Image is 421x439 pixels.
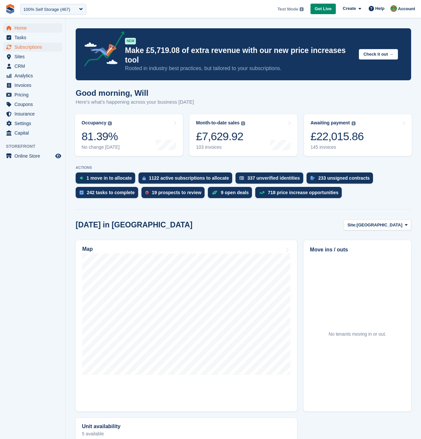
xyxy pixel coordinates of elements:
[149,175,229,181] div: 1122 active subscriptions to allocate
[75,114,183,156] a: Occupancy 81.39% No change [DATE]
[5,4,15,14] img: stora-icon-8386f47178a22dfd0bd8f6a31ec36ba5ce8667c1dd55bd0f319d3a0aa187defe.svg
[3,109,62,118] a: menu
[87,190,135,195] div: 242 tasks to complete
[79,31,125,69] img: price-adjustments-announcement-icon-8257ccfd72463d97f412b2fc003d46551f7dbcb40ab6d574587a9cd5c0d94...
[14,62,54,71] span: CRM
[82,120,106,126] div: Occupancy
[76,166,411,170] p: ACTIONS
[3,100,62,109] a: menu
[3,71,62,80] a: menu
[344,220,411,230] button: Site: [GEOGRAPHIC_DATA]
[310,246,405,254] h2: Move ins / outs
[80,191,84,194] img: task-75834270c22a3079a89374b754ae025e5fb1db73e45f91037f5363f120a921f8.svg
[239,176,244,180] img: verify_identity-adf6edd0f0f0b5bbfe63781bf79b02c33cf7c696d77639b501bdc392416b5a36.svg
[307,172,376,187] a: 233 unsigned contracts
[347,222,357,228] span: Site:
[3,81,62,90] a: menu
[343,5,356,12] span: Create
[310,4,336,14] a: Get Live
[108,121,112,125] img: icon-info-grey-7440780725fd019a000dd9b08b2336e03edf1995a4989e88bcd33f0948082b44.svg
[268,190,338,195] div: 718 price increase opportunities
[221,190,249,195] div: 9 open deals
[196,144,245,150] div: 103 invoices
[76,187,141,201] a: 242 tasks to complete
[3,90,62,99] a: menu
[82,246,93,252] h2: Map
[23,6,70,13] div: 100% Self Storage (467)
[3,42,62,52] a: menu
[259,191,264,194] img: price_increase_opportunities-93ffe204e8149a01c8c9dc8f82e8f89637d9d84a8eef4429ea346261dce0b2c0.svg
[14,151,54,161] span: Online Store
[152,190,202,195] div: 19 prospects to review
[398,6,415,12] span: Account
[14,71,54,80] span: Analytics
[196,120,239,126] div: Month-to-date sales
[304,114,412,156] a: Awaiting payment £22,015.86 145 invoices
[142,176,146,180] img: active_subscription_to_allocate_icon-d502201f5373d7db506a760aba3b589e785aa758c864c3986d89f69b8ff3...
[82,144,120,150] div: No change [DATE]
[82,431,291,436] p: 5 available
[141,187,208,201] a: 19 prospects to review
[255,187,345,201] a: 718 price increase opportunities
[76,220,192,229] h2: [DATE] in [GEOGRAPHIC_DATA]
[310,144,364,150] div: 145 invoices
[208,187,255,201] a: 9 open deals
[3,151,62,161] a: menu
[76,240,297,411] a: Map
[235,172,307,187] a: 337 unverified identities
[54,152,62,160] a: Preview store
[300,7,304,11] img: icon-info-grey-7440780725fd019a000dd9b08b2336e03edf1995a4989e88bcd33f0948082b44.svg
[125,38,136,44] div: NEW
[14,90,54,99] span: Pricing
[3,128,62,138] a: menu
[310,176,315,180] img: contract_signature_icon-13c848040528278c33f63329250d36e43548de30e8caae1d1a13099fd9432cc5.svg
[329,331,386,338] div: No tenants moving in or out.
[14,33,54,42] span: Tasks
[14,109,54,118] span: Insurance
[138,172,236,187] a: 1122 active subscriptions to allocate
[14,23,54,33] span: Home
[359,49,398,60] button: Check it out →
[196,130,245,143] div: £7,629.92
[82,424,120,429] h2: Unit availability
[352,121,356,125] img: icon-info-grey-7440780725fd019a000dd9b08b2336e03edf1995a4989e88bcd33f0948082b44.svg
[277,6,298,13] span: Test Mode
[76,172,138,187] a: 1 move in to allocate
[6,143,65,150] span: Storefront
[125,46,354,65] p: Make £5,719.08 of extra revenue with our new price increases tool
[3,62,62,71] a: menu
[14,100,54,109] span: Coupons
[241,121,245,125] img: icon-info-grey-7440780725fd019a000dd9b08b2336e03edf1995a4989e88bcd33f0948082b44.svg
[3,33,62,42] a: menu
[3,119,62,128] a: menu
[76,98,194,106] p: Here's what's happening across your business [DATE]
[189,114,297,156] a: Month-to-date sales £7,629.92 103 invoices
[14,42,54,52] span: Subscriptions
[3,52,62,61] a: menu
[14,81,54,90] span: Invoices
[212,190,217,195] img: deal-1b604bf984904fb50ccaf53a9ad4b4a5d6e5aea283cecdc64d6e3604feb123c2.svg
[14,128,54,138] span: Capital
[390,5,397,12] img: Will McNeilly
[247,175,300,181] div: 337 unverified identities
[125,65,354,72] p: Rooted in industry best practices, but tailored to your subscriptions.
[375,5,384,12] span: Help
[80,176,83,180] img: move_ins_to_allocate_icon-fdf77a2bb77ea45bf5b3d319d69a93e2d87916cf1d5bf7949dd705db3b84f3ca.svg
[82,130,120,143] div: 81.39%
[14,119,54,128] span: Settings
[357,222,402,228] span: [GEOGRAPHIC_DATA]
[318,175,370,181] div: 233 unsigned contracts
[76,89,194,97] h1: Good morning, Will
[3,23,62,33] a: menu
[14,52,54,61] span: Sites
[315,6,332,12] span: Get Live
[310,130,364,143] div: £22,015.86
[87,175,132,181] div: 1 move in to allocate
[310,120,350,126] div: Awaiting payment
[145,191,149,194] img: prospect-51fa495bee0391a8d652442698ab0144808aea92771e9ea1ae160a38d050c398.svg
